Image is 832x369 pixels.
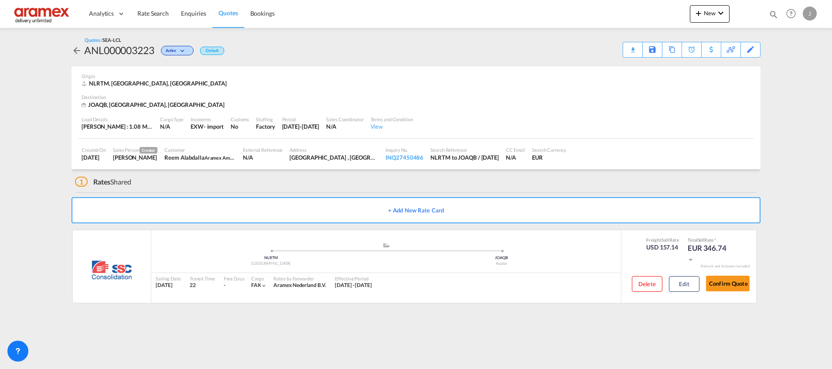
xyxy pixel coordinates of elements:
[632,276,662,292] button: Delete
[371,116,413,123] div: Terms and Condition
[13,4,72,24] img: dca169e0c7e311edbe1137055cab269e.png
[231,116,249,123] div: Customs
[256,116,275,123] div: Stuffing
[161,46,194,55] div: Change Status Here
[273,282,326,288] span: Aramex Nederland B.V.
[282,123,320,130] div: 31 Oct 2025
[643,42,662,57] div: Save As Template
[273,282,326,289] div: Aramex Nederland B.V.
[532,154,566,161] div: EUR
[156,282,181,289] div: [DATE]
[75,177,88,187] span: 1
[82,73,750,79] div: Origin
[251,275,267,282] div: Cargo
[273,275,326,282] div: Rates by Forwarder
[156,255,386,261] div: NLRTM
[191,116,224,123] div: Incoterms
[386,255,617,261] div: JOAQB
[137,10,169,17] span: Rate Search
[335,282,372,288] span: [DATE] - [DATE]
[72,43,84,57] div: icon-arrow-left
[256,123,275,130] div: Factory Stuffing
[282,116,320,123] div: Period
[205,154,239,161] span: Aramex Amman
[82,116,153,123] div: Load Details
[102,37,121,43] span: SEA-LCL
[164,147,236,153] div: Customer
[627,44,638,50] md-icon: icon-download
[82,147,106,153] div: Created On
[646,237,679,243] div: Freight Rate
[688,243,731,264] div: EUR 346.74
[669,276,699,292] button: Edit
[243,147,283,153] div: External Reference
[784,6,803,22] div: Help
[113,147,157,154] div: Sales Person
[430,147,499,153] div: Search Reference
[82,101,227,109] div: JOAQB, Aqaba, Asia
[85,37,121,43] div: Quotes /SEA-LCL
[803,7,817,20] div: J
[156,275,181,282] div: Sailing Date
[82,154,106,161] div: 5 Oct 2025
[164,154,236,161] div: Reem Alabdalla
[385,147,423,153] div: Inquiry No.
[662,237,669,243] span: Sell
[769,10,778,19] md-icon: icon-magnify
[506,147,525,153] div: CC Email
[430,154,499,161] div: NLRTM to JOAQB / 26 Apr 2024
[93,178,111,186] span: Rates
[82,123,153,130] div: [PERSON_NAME] : 1.08 MT | Volumetric Wt : 1.62 CBM | Chargeable Wt : 1.62 W/M
[200,47,224,55] div: Default
[690,5,730,23] button: icon-plus 400-fgNewicon-chevron-down
[250,10,275,17] span: Bookings
[261,283,267,289] md-icon: icon-chevron-down
[191,123,204,130] div: EXW
[784,6,798,21] span: Help
[181,10,206,17] span: Enquiries
[190,275,215,282] div: Transit Time
[693,8,704,18] md-icon: icon-plus 400-fg
[385,154,423,161] div: INQ27450486
[218,9,238,17] span: Quotes
[290,147,378,153] div: Address
[326,116,363,123] div: Sales Coordinator
[190,282,215,289] div: 22
[231,123,249,130] div: No
[140,147,157,154] span: Creator
[75,177,131,187] div: Shared
[694,264,756,269] div: Remark and Inclusion included
[688,237,731,243] div: Total Rate
[89,9,114,18] span: Analytics
[698,237,705,243] span: Sell
[160,116,184,123] div: Cargo Type
[166,48,178,56] span: Active
[646,243,679,252] div: USD 157.14
[326,123,363,130] div: N/A
[506,154,525,161] div: N/A
[82,79,229,87] div: NLRTM, Port of Rotterdam, Europe
[84,43,154,57] div: ANL000003223
[160,123,184,130] div: N/A
[224,275,245,282] div: Free Days
[706,276,750,291] button: Confirm Quote
[716,8,726,18] md-icon: icon-chevron-down
[693,10,726,17] span: New
[72,197,760,223] button: + Add New Rate Card
[713,237,716,243] span: Subject to Remarks
[688,256,694,263] md-icon: icon-chevron-down
[371,123,413,130] div: View
[532,147,566,153] div: Search Currency
[290,154,378,161] div: Amman , Jordan
[72,45,82,56] md-icon: icon-arrow-left
[80,259,143,281] img: SSC
[178,49,189,54] md-icon: icon-chevron-down
[335,282,372,289] div: 05 Oct 2025 - 31 Oct 2025
[386,261,617,266] div: Aqaba
[769,10,778,23] div: icon-magnify
[381,243,392,247] md-icon: assets/icons/custom/ship-fill.svg
[627,42,638,50] div: Quote PDF is not available at this time
[335,275,372,282] div: Effective Period
[113,154,157,161] div: Janice Camporaso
